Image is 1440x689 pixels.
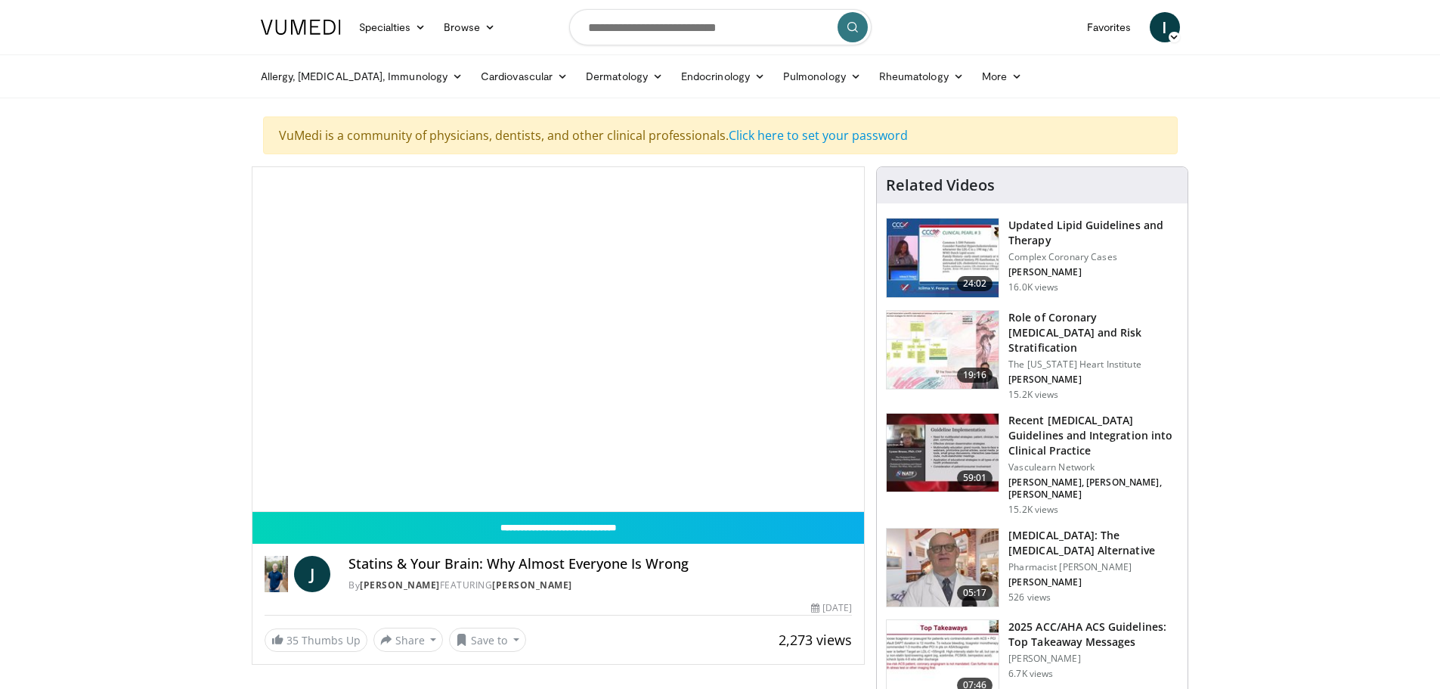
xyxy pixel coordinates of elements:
a: J [294,556,330,592]
h3: Role of Coronary [MEDICAL_DATA] and Risk Stratification [1008,310,1178,355]
img: VuMedi Logo [261,20,341,35]
img: 1efa8c99-7b8a-4ab5-a569-1c219ae7bd2c.150x105_q85_crop-smart_upscale.jpg [887,311,999,390]
a: 35 Thumbs Up [265,628,367,652]
p: The [US_STATE] Heart Institute [1008,358,1178,371]
a: Favorites [1078,12,1141,42]
a: Browse [435,12,504,42]
a: I [1150,12,1180,42]
a: 59:01 Recent [MEDICAL_DATA] Guidelines and Integration into Clinical Practice Vasculearn Network ... [886,413,1178,516]
p: Pharmacist [PERSON_NAME] [1008,561,1178,573]
a: Specialties [350,12,435,42]
button: Share [373,628,444,652]
a: More [973,61,1031,92]
p: [PERSON_NAME] [1008,653,1178,665]
p: Vasculearn Network [1008,461,1178,473]
a: Dermatology [577,61,672,92]
p: [PERSON_NAME], [PERSON_NAME], [PERSON_NAME] [1008,476,1178,501]
h4: Statins & Your Brain: Why Almost Everyone Is Wrong [348,556,852,573]
p: Complex Coronary Cases [1008,251,1178,263]
a: Allergy, [MEDICAL_DATA], Immunology [252,61,472,92]
a: Rheumatology [870,61,973,92]
p: [PERSON_NAME] [1008,374,1178,386]
p: 16.0K views [1008,281,1058,293]
p: 6.7K views [1008,668,1053,680]
a: 24:02 Updated Lipid Guidelines and Therapy Complex Coronary Cases [PERSON_NAME] 16.0K views [886,218,1178,298]
div: VuMedi is a community of physicians, dentists, and other clinical professionals. [263,116,1178,154]
span: 59:01 [957,470,993,486]
h3: 2025 ACC/AHA ACS Guidelines: Top Takeaway Messages [1008,619,1178,650]
h3: Updated Lipid Guidelines and Therapy [1008,218,1178,248]
span: 2,273 views [779,631,852,649]
a: 05:17 [MEDICAL_DATA]: The [MEDICAL_DATA] Alternative Pharmacist [PERSON_NAME] [PERSON_NAME] 526 v... [886,528,1178,608]
a: Click here to set your password [729,127,908,144]
p: 526 views [1008,591,1051,604]
span: 35 [286,633,299,647]
a: Cardiovascular [472,61,577,92]
p: [PERSON_NAME] [1008,266,1178,278]
div: [DATE] [811,601,852,615]
a: Pulmonology [774,61,870,92]
button: Save to [449,628,526,652]
p: [PERSON_NAME] [1008,576,1178,588]
img: Dr. Jordan Rennicke [265,556,289,592]
h4: Related Videos [886,176,995,194]
a: [PERSON_NAME] [492,579,572,591]
p: 15.2K views [1008,504,1058,516]
p: 15.2K views [1008,389,1058,401]
h3: [MEDICAL_DATA]: The [MEDICAL_DATA] Alternative [1008,528,1178,558]
img: 77f671eb-9394-4acc-bc78-a9f077f94e00.150x105_q85_crop-smart_upscale.jpg [887,219,999,297]
span: 19:16 [957,368,993,383]
a: [PERSON_NAME] [360,579,440,591]
img: 87825f19-cf4c-4b91-bba1-ce218758c6bb.150x105_q85_crop-smart_upscale.jpg [887,414,999,492]
input: Search topics, interventions [569,9,872,45]
span: 24:02 [957,276,993,291]
img: ce9609b9-a9bf-4b08-84dd-8eeb8ab29fc6.150x105_q85_crop-smart_upscale.jpg [887,529,999,607]
h3: Recent [MEDICAL_DATA] Guidelines and Integration into Clinical Practice [1008,413,1178,458]
a: 19:16 Role of Coronary [MEDICAL_DATA] and Risk Stratification The [US_STATE] Heart Institute [PER... [886,310,1178,401]
div: By FEATURING [348,579,852,592]
span: 05:17 [957,585,993,601]
video-js: Video Player [252,167,865,512]
a: Endocrinology [672,61,774,92]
